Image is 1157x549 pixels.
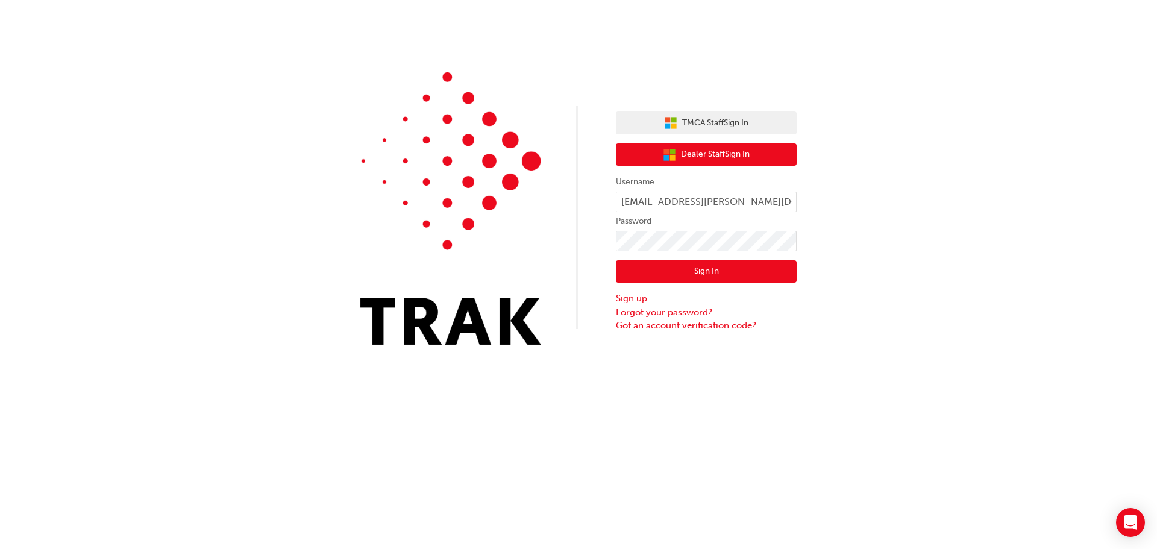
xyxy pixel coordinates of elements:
[616,292,797,306] a: Sign up
[616,175,797,189] label: Username
[616,306,797,319] a: Forgot your password?
[616,260,797,283] button: Sign In
[616,143,797,166] button: Dealer StaffSign In
[616,111,797,134] button: TMCA StaffSign In
[616,214,797,228] label: Password
[1116,508,1145,537] div: Open Intercom Messenger
[681,148,750,162] span: Dealer Staff Sign In
[682,116,748,130] span: TMCA Staff Sign In
[616,319,797,333] a: Got an account verification code?
[360,72,541,345] img: Trak
[616,192,797,212] input: Username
